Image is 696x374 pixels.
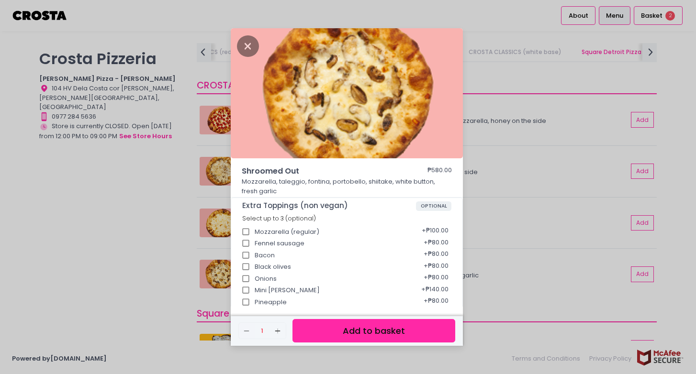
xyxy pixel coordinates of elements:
[242,201,416,210] span: Extra Toppings (non vegan)
[418,223,451,241] div: + ₱100.00
[427,165,452,177] div: ₱580.00
[420,234,451,253] div: + ₱80.00
[420,246,451,264] div: + ₱80.00
[418,281,451,299] div: + ₱140.00
[237,41,259,50] button: Close
[242,214,316,222] span: Select up to 3 (optional)
[242,165,400,177] span: Shroomed Out
[416,201,452,211] span: OPTIONAL
[420,258,451,276] div: + ₱80.00
[292,319,455,342] button: Add to basket
[231,28,463,158] img: Shroomed Out
[242,177,452,196] p: Mozzarella, taleggio, fontina, portobello, shiitake, white button, fresh garlic
[420,293,451,311] div: + ₱80.00
[420,270,451,288] div: + ₱80.00
[420,305,451,323] div: + ₱80.00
